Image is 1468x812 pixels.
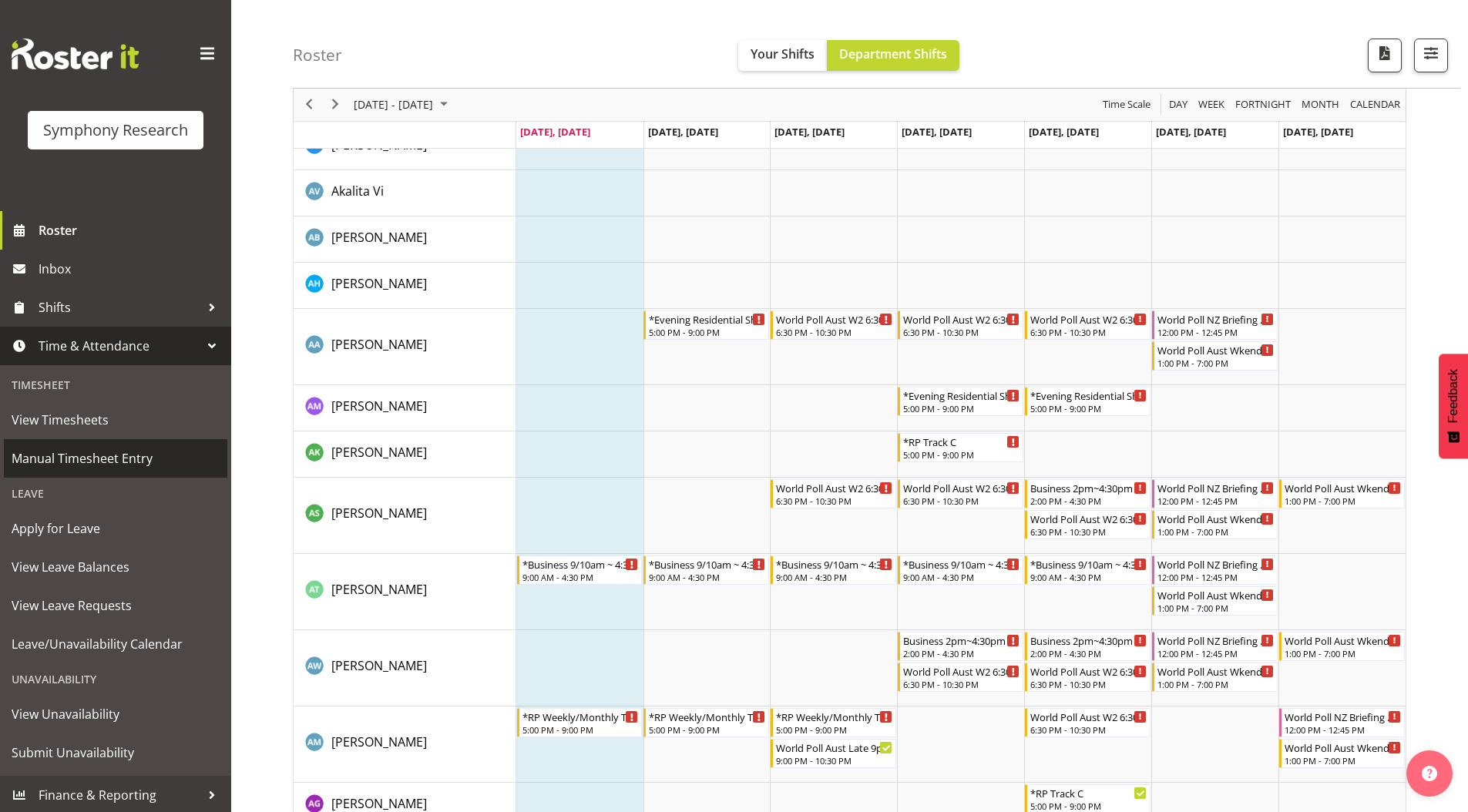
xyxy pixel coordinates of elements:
[827,40,959,71] button: Department Shifts
[4,401,227,439] a: View Timesheets
[776,311,892,327] div: World Poll Aust W2 6:30pm~10:30pm
[1233,96,1294,115] button: Fortnight
[522,571,639,583] div: 9:00 AM - 4:30 PM
[331,581,427,598] span: [PERSON_NAME]
[898,555,1023,585] div: Angela Tunnicliffe"s event - *Business 9/10am ~ 4:30pm Begin From Thursday, August 14, 2025 at 9:...
[649,311,765,327] div: *Evening Residential Shift 5-9pm
[1030,311,1147,327] div: World Poll Aust W2 6:30pm~10:30pm
[4,695,227,733] a: View Unavailability
[12,39,139,69] img: Rosterit website logo
[12,594,220,617] span: View Leave Requests
[296,89,322,121] div: previous period
[294,385,516,431] td: Amal Makan resource
[1025,510,1151,539] div: Ange Steiger"s event - World Poll Aust W2 6:30pm~10:30pm Begin From Friday, August 15, 2025 at 6:...
[903,311,1020,327] div: World Poll Aust W2 6:30pm~10:30pm
[898,387,1023,416] div: Amal Makan"s event - *Evening Residential Shift 5-9pm Begin From Thursday, August 14, 2025 at 5:0...
[648,125,718,139] span: [DATE], [DATE]
[1030,571,1147,583] div: 9:00 AM - 4:30 PM
[12,447,220,470] span: Manual Timesheet Entry
[1157,647,1274,659] div: 12:00 PM - 12:45 PM
[903,556,1020,572] div: *Business 9/10am ~ 4:30pm
[352,96,435,115] span: [DATE] - [DATE]
[299,96,320,115] button: Previous
[771,739,896,768] div: Ashley Mark"s event - World Poll Aust Late 9p~10:30p Begin From Wednesday, August 13, 2025 at 9:0...
[331,182,384,200] a: Akalita Vi
[1157,663,1274,679] div: World Poll Aust Wkend
[1025,632,1151,661] div: Angela Ward"s event - Business 2pm~4:30pm Begin From Friday, August 15, 2025 at 2:00:00 PM GMT+12...
[12,555,220,579] span: View Leave Balances
[1156,125,1226,139] span: [DATE], [DATE]
[294,554,516,630] td: Angela Tunnicliffe resource
[1157,480,1274,495] div: World Poll NZ Briefing Weekend
[1030,647,1147,659] div: 2:00 PM - 4:30 PM
[1030,632,1147,648] div: Business 2pm~4:30pm
[39,257,223,280] span: Inbox
[1285,495,1401,507] div: 1:00 PM - 7:00 PM
[1030,663,1147,679] div: World Poll Aust W2 6:30pm~10:30pm
[331,733,427,750] span: [PERSON_NAME]
[1157,556,1274,572] div: World Poll NZ Briefing Weekend
[293,46,342,64] h4: Roster
[1348,96,1403,115] button: Month
[1285,632,1401,648] div: World Poll Aust Wkend
[649,709,765,724] div: *RP Weekly/Monthly Tracks
[1167,96,1189,115] span: Day
[522,556,639,572] div: *Business 9/10am ~ 4:30pm
[1157,357,1274,369] div: 1:00 PM - 7:00 PM
[1152,586,1278,616] div: Angela Tunnicliffe"s event - World Poll Aust Wkend Begin From Saturday, August 16, 2025 at 1:00:0...
[903,434,1020,449] div: *RP Track C
[4,478,227,509] div: Leave
[1025,387,1151,416] div: Amal Makan"s event - *Evening Residential Shift 5-9pm Begin From Friday, August 15, 2025 at 5:00:...
[1197,96,1226,115] span: Week
[903,647,1020,659] div: 2:00 PM - 4:30 PM
[331,275,427,292] span: [PERSON_NAME]
[1285,740,1401,755] div: World Poll Aust Wkend
[776,740,892,755] div: World Poll Aust Late 9p~10:30p
[776,723,892,736] div: 5:00 PM - 9:00 PM
[294,216,516,263] td: Alan Brayshaw resource
[1285,723,1401,736] div: 12:00 PM - 12:45 PM
[294,478,516,554] td: Ange Steiger resource
[1422,766,1437,781] img: help-xxl-2.png
[1349,96,1402,115] span: calendar
[903,495,1020,507] div: 6:30 PM - 10:30 PM
[903,663,1020,679] div: World Poll Aust W2 6:30pm~10:30pm
[1157,342,1274,357] div: World Poll Aust Wkend
[898,433,1023,462] div: Amit Kumar"s event - *RP Track C Begin From Thursday, August 14, 2025 at 5:00:00 PM GMT+12:00 End...
[1152,479,1278,508] div: Ange Steiger"s event - World Poll NZ Briefing Weekend Begin From Saturday, August 16, 2025 at 12:...
[1157,311,1274,327] div: World Poll NZ Briefing Weekend
[1157,587,1274,602] div: World Poll Aust Wkend
[1285,709,1401,724] div: World Poll NZ Briefing Weekend
[1368,39,1402,72] button: Download a PDF of the roster according to the set date range.
[771,708,896,737] div: Ashley Mark"s event - *RP Weekly/Monthly Tracks Begin From Wednesday, August 13, 2025 at 5:00:00 ...
[331,795,427,812] span: [PERSON_NAME]
[331,336,427,353] span: [PERSON_NAME]
[348,89,457,121] div: August 11 - 17, 2025
[4,548,227,586] a: View Leave Balances
[1285,754,1401,767] div: 1:00 PM - 7:00 PM
[1030,402,1147,414] div: 5:00 PM - 9:00 PM
[39,219,223,242] span: Roster
[331,229,427,246] span: [PERSON_NAME]
[294,706,516,783] td: Ashley Mark resource
[351,96,455,115] button: August 2025
[776,480,892,495] div: World Poll Aust W2 6:30pm~10:30pm
[1157,511,1274,526] div: World Poll Aust Wkend
[771,479,896,508] div: Ange Steiger"s event - World Poll Aust W2 6:30pm~10:30pm Begin From Wednesday, August 13, 2025 at...
[1029,125,1099,139] span: [DATE], [DATE]
[331,444,427,461] span: [PERSON_NAME]
[751,45,815,62] span: Your Shifts
[522,723,639,736] div: 5:00 PM - 9:00 PM
[1101,96,1152,115] span: Time Scale
[294,431,516,478] td: Amit Kumar resource
[1030,785,1147,800] div: *RP Track C
[1279,708,1405,737] div: Ashley Mark"s event - World Poll NZ Briefing Weekend Begin From Sunday, August 17, 2025 at 12:00:...
[1152,510,1278,539] div: Ange Steiger"s event - World Poll Aust Wkend Begin From Saturday, August 16, 2025 at 1:00:00 PM G...
[1157,326,1274,338] div: 12:00 PM - 12:45 PM
[331,733,427,751] a: [PERSON_NAME]
[331,398,427,414] span: [PERSON_NAME]
[898,310,1023,340] div: Alana Alexander"s event - World Poll Aust W2 6:30pm~10:30pm Begin From Thursday, August 14, 2025 ...
[903,326,1020,338] div: 6:30 PM - 10:30 PM
[903,480,1020,495] div: World Poll Aust W2 6:30pm~10:30pm
[839,45,947,62] span: Department Shifts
